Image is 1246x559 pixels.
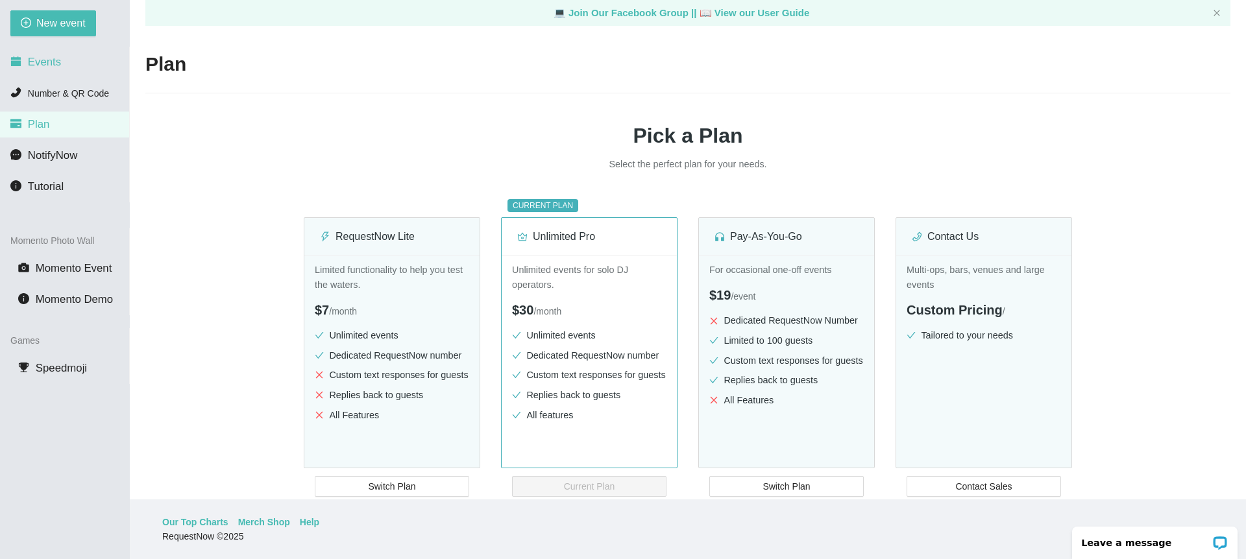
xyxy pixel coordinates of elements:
span: check [512,351,521,360]
span: check [315,331,324,340]
li: Replies back to guests [709,373,864,388]
span: info-circle [10,180,21,191]
span: check [907,331,916,340]
span: phone [912,232,922,242]
li: Unlimited events [512,328,666,343]
button: Switch Plan [315,476,469,497]
p: For occasional one-off events [709,263,864,278]
span: Momento Event [36,262,112,274]
span: customer-service [715,232,725,242]
span: check [709,356,718,365]
div: RequestNow Lite [320,228,464,244]
li: Dedicated RequestNow number [512,348,666,363]
span: check [709,375,718,385]
p: Multi-ops, bars, venues and large events [907,263,1061,292]
span: close [1213,9,1221,17]
span: close [709,316,718,326]
span: / [1003,306,1005,316]
li: All Features [709,393,864,408]
span: check [512,410,521,420]
li: Tailored to your needs [907,328,1061,343]
span: check [512,370,521,379]
button: Contact Sales [907,476,1061,497]
span: Tutorial [28,180,64,193]
span: phone [10,87,21,98]
span: laptop [700,7,712,18]
li: All features [512,408,666,423]
div: Contact Us [912,228,1056,244]
span: Number & QR Code [28,88,109,99]
span: NotifyNow [28,149,77,161]
li: Limited to 100 guests [709,333,864,348]
span: crown [517,232,528,242]
button: Switch Plan [709,476,864,497]
span: info-circle [18,293,29,304]
li: Replies back to guests [512,388,666,403]
li: All Features [315,408,469,423]
a: laptop View our User Guide [700,7,810,18]
span: Contact Sales [955,479,1012,494]
button: close [1213,9,1221,18]
li: Custom text responses for guests [512,368,666,383]
a: Help [300,515,319,529]
span: Speedmoji [36,362,87,374]
sup: CURRENT PLAN [507,199,578,212]
span: close [315,370,324,379]
div: Unlimited Pro [517,228,661,244]
li: Dedicated RequestNow Number [709,313,864,328]
h2: Plan [145,51,1230,78]
li: Dedicated RequestNow number [315,348,469,363]
div: RequestNow © 2025 [162,529,1210,543]
a: Our Top Charts [162,515,228,529]
p: Unlimited events for solo DJ operators. [512,263,666,292]
button: plus-circleNew event [10,10,96,36]
span: Switch Plan [763,479,810,494]
span: message [10,149,21,160]
p: Limited functionality to help you test the waters. [315,263,469,292]
span: Switch Plan [368,479,415,494]
span: check [315,351,324,360]
a: laptop Join Our Facebook Group || [554,7,700,18]
span: check [709,336,718,345]
span: check [512,390,521,399]
span: / month [329,306,357,316]
span: Events [28,56,61,68]
span: close [315,390,324,399]
span: plus-circle [21,18,31,30]
span: / month [533,306,561,316]
span: $30 [512,303,533,317]
span: Momento Demo [36,293,113,305]
li: Unlimited events [315,328,469,343]
li: Custom text responses for guests [315,368,469,383]
span: $19 [709,288,731,302]
a: Merch Shop [238,515,290,529]
span: New event [36,15,86,31]
span: Plan [28,118,50,130]
span: calendar [10,56,21,67]
span: close [315,410,324,420]
button: Current Plan [512,476,666,497]
span: credit-card [10,118,21,129]
div: Pay-As-You-Go [715,228,859,244]
span: thunderbolt [320,232,330,242]
span: $7 [315,303,329,317]
span: laptop [554,7,566,18]
span: camera [18,262,29,273]
span: / event [731,291,755,302]
p: Select the perfect plan for your needs. [493,157,883,172]
span: trophy [18,362,29,373]
iframe: LiveChat chat widget [1064,518,1246,559]
span: check [512,331,521,340]
span: close [709,396,718,405]
span: Custom Pricing [907,303,1003,317]
li: Custom text responses for guests [709,353,864,368]
li: Replies back to guests [315,388,469,403]
h1: Pick a Plan [145,119,1230,152]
